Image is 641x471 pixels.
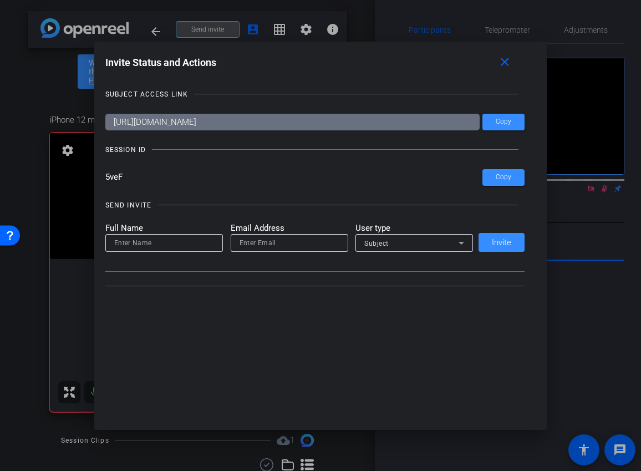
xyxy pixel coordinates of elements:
[496,118,511,126] span: Copy
[105,89,525,100] openreel-title-line: SUBJECT ACCESS LINK
[482,114,525,130] button: Copy
[105,144,146,155] div: SESSION ID
[114,236,214,250] input: Enter Name
[498,55,512,69] mat-icon: close
[231,222,348,235] mat-label: Email Address
[496,173,511,181] span: Copy
[105,89,188,100] div: SUBJECT ACCESS LINK
[482,169,525,186] button: Copy
[105,222,223,235] mat-label: Full Name
[355,222,473,235] mat-label: User type
[364,240,389,247] span: Subject
[105,200,151,211] div: SEND INVITE
[105,200,525,211] openreel-title-line: SEND INVITE
[105,144,525,155] openreel-title-line: SESSION ID
[240,236,339,250] input: Enter Email
[105,53,525,73] div: Invite Status and Actions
